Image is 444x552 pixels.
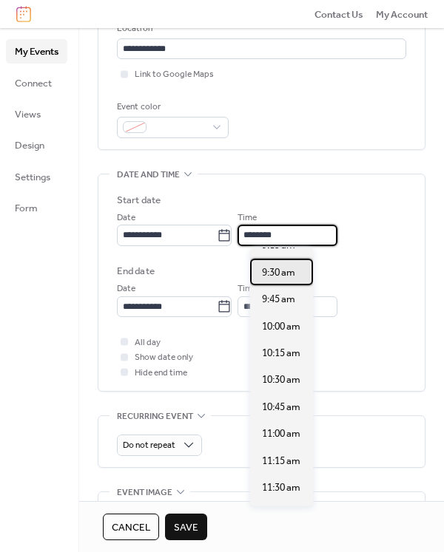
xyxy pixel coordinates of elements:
a: My Account [376,7,428,21]
div: Location [117,21,403,36]
button: Cancel [103,514,159,540]
span: Views [15,107,41,122]
span: Show date only [135,350,193,365]
span: My Account [376,7,428,22]
span: 11:00 am [262,426,300,441]
a: My Events [6,39,67,63]
span: Date and time [117,167,180,182]
span: Save [174,520,198,535]
span: Connect [15,76,52,91]
span: Time [238,211,257,225]
span: Cancel [112,520,150,535]
span: 9:45 am [262,292,295,307]
span: 11:15 am [262,454,300,468]
span: 10:30 am [262,372,300,387]
a: Settings [6,165,67,188]
span: Do not repeat [123,437,175,454]
button: Save [165,514,207,540]
div: End date [117,264,155,279]
span: Design [15,138,44,153]
span: 10:00 am [262,319,300,334]
span: Link to Google Maps [135,67,214,82]
span: Time [238,282,257,296]
span: Date [117,282,135,296]
span: All day [135,335,161,350]
div: Event color [117,100,226,115]
div: Start date [117,193,161,208]
span: Date [117,211,135,225]
span: 9:30 am [262,265,295,280]
span: Settings [15,170,50,185]
span: 10:15 am [262,346,300,361]
a: Views [6,102,67,126]
img: logo [16,6,31,22]
span: Event image [117,485,172,500]
a: Connect [6,71,67,95]
span: Hide end time [135,366,187,381]
span: 11:30 am [262,480,300,495]
span: 10:45 am [262,400,300,415]
span: My Events [15,44,58,59]
a: Contact Us [314,7,363,21]
span: Recurring event [117,409,193,424]
span: Contact Us [314,7,363,22]
a: Design [6,133,67,157]
span: Form [15,201,38,216]
a: Form [6,196,67,219]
